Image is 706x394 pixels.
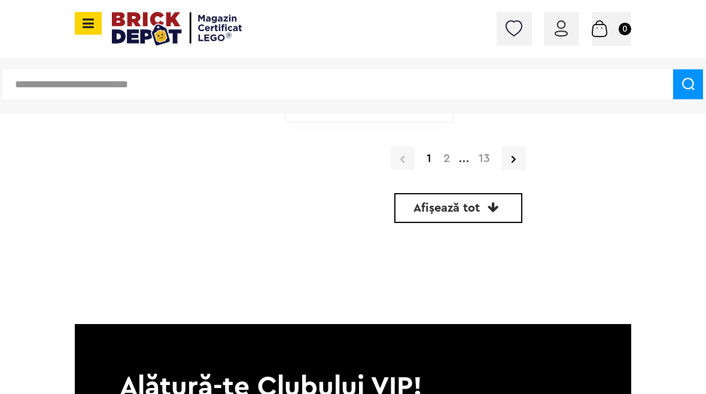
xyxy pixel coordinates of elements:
span: Afișează tot [413,202,480,214]
span: ... [456,155,473,163]
a: 13 [473,152,496,164]
strong: 1 [421,152,437,164]
small: 0 [619,23,631,35]
a: Pagina urmatoare [502,146,526,170]
a: 2 [437,152,456,164]
a: Afișează tot [394,193,522,223]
